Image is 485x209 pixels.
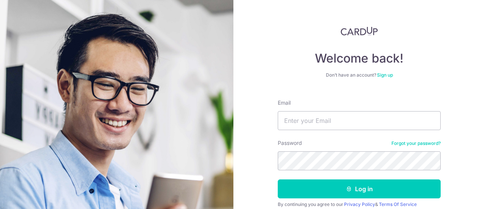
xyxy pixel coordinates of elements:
[278,51,441,66] h4: Welcome back!
[344,201,375,207] a: Privacy Policy
[391,140,441,146] a: Forgot your password?
[377,72,393,78] a: Sign up
[278,139,302,147] label: Password
[278,179,441,198] button: Log in
[278,72,441,78] div: Don’t have an account?
[379,201,417,207] a: Terms Of Service
[278,99,291,107] label: Email
[278,111,441,130] input: Enter your Email
[341,27,378,36] img: CardUp Logo
[278,201,441,207] div: By continuing you agree to our &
